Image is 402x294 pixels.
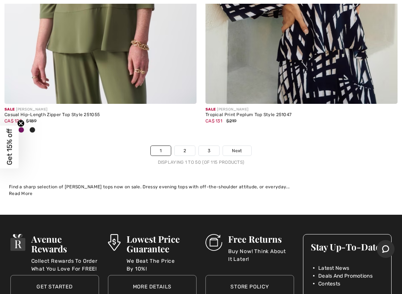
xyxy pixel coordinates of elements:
[205,112,398,118] div: Tropical Print Peplum Top Style 251047
[4,107,197,112] div: [PERSON_NAME]
[151,146,170,156] a: 1
[175,146,195,156] a: 2
[31,234,99,253] h3: Avenue Rewards
[232,147,242,154] span: Next
[226,118,236,124] span: $219
[205,107,216,112] span: Sale
[5,129,14,165] span: Get 15% off
[17,120,25,127] button: Close teaser
[205,118,222,124] span: CA$ 131
[31,257,99,272] p: Collect Rewards To Order What You Love For FREE!
[318,264,349,272] span: Latest News
[318,280,340,288] span: Contests
[199,146,219,156] a: 3
[377,240,395,259] iframe: Opens a widget where you can chat to one of our agents
[4,124,16,137] div: Cactus
[4,107,15,112] span: Sale
[223,146,251,156] a: Next
[9,183,393,190] div: Find a sharp selection of [PERSON_NAME] tops now on sale. Dressy evening tops with off-the-should...
[318,272,373,280] span: Deals And Promotions
[205,107,398,112] div: [PERSON_NAME]
[9,191,33,196] span: Read More
[10,234,25,251] img: Avenue Rewards
[127,257,197,272] p: We Beat The Price By 10%!
[228,247,294,262] p: Buy Now! Think About It Later!
[228,234,294,244] h3: Free Returns
[16,124,27,137] div: Purple orchid
[311,242,384,252] h3: Stay Up-To-Date
[4,112,197,118] div: Casual Hip-Length Zipper Top Style 251055
[108,234,121,251] img: Lowest Price Guarantee
[26,118,36,124] span: $189
[4,118,22,124] span: CA$ 123
[27,124,38,137] div: Black
[127,234,197,253] h3: Lowest Price Guarantee
[205,234,222,251] img: Free Returns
